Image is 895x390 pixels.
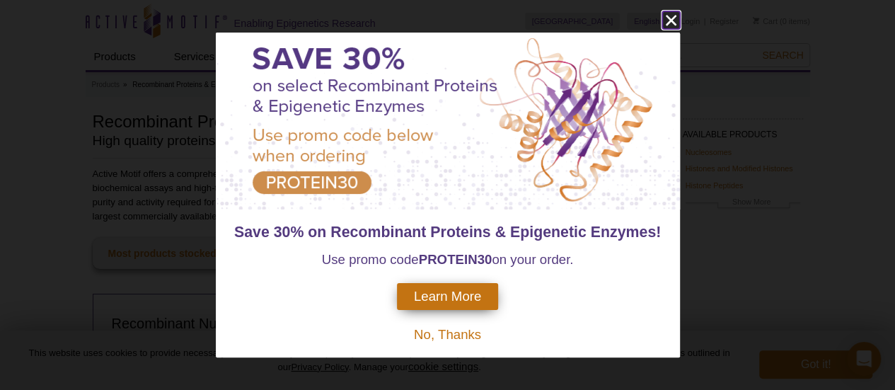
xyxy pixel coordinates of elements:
[414,289,481,304] span: Learn More
[414,327,481,342] span: No, Thanks
[419,252,492,267] strong: PROTEIN30
[322,252,574,267] span: Use promo code on your order.
[662,11,680,29] button: close
[234,224,661,241] span: Save 30% on Recombinant Proteins & Epigenetic Enzymes!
